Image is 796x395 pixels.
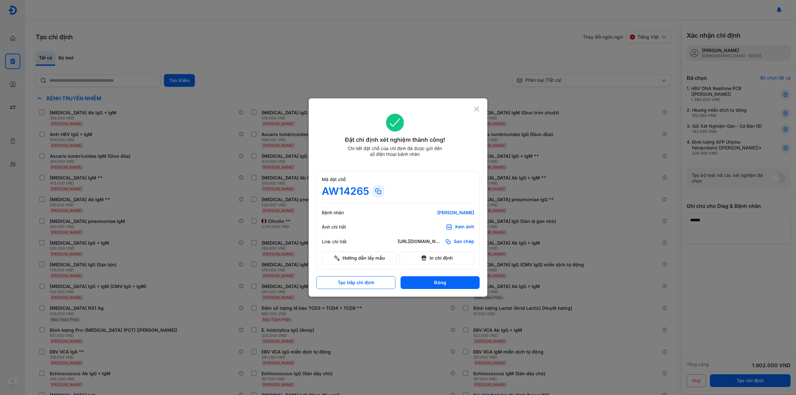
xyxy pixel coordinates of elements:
div: Đặt chỉ định xét nghiệm thành công! [316,135,474,144]
div: [PERSON_NAME] [398,210,474,216]
div: AW14265 [322,185,369,198]
div: Ảnh chi tiết [322,224,360,230]
div: [URL][DOMAIN_NAME] [398,239,442,245]
button: In chỉ định [399,252,474,264]
div: Mã đặt chỗ [322,177,474,182]
div: Chi tiết đặt chỗ của chỉ định đã được gửi đến số điện thoại bệnh nhân [345,146,445,157]
button: Đóng [401,276,480,289]
button: Tạo tiếp chỉ định [316,276,395,289]
div: Link chi tiết [322,239,360,245]
div: Xem ảnh [455,224,474,230]
button: Hướng dẫn lấy mẫu [322,252,397,264]
div: Bệnh nhân [322,210,360,216]
span: Sao chép [454,239,474,245]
